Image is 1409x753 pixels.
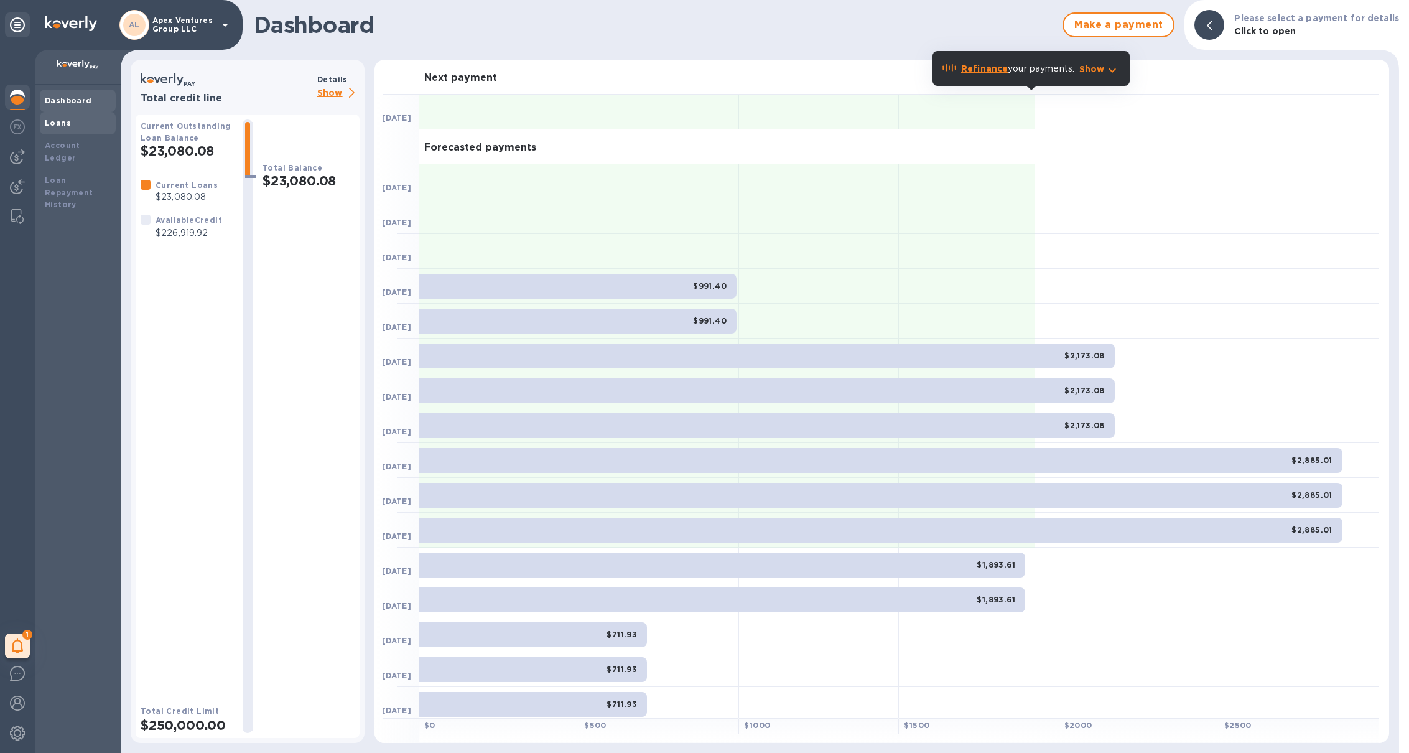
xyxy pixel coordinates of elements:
b: Total Balance [263,163,322,172]
span: Make a payment [1074,17,1163,32]
p: $23,080.08 [156,190,218,203]
b: $991.40 [693,316,727,325]
img: Logo [45,16,97,31]
b: $2,173.08 [1064,421,1105,430]
b: Refinance [961,63,1008,73]
b: Current Loans [156,180,218,190]
b: [DATE] [382,601,411,610]
b: [DATE] [382,392,411,401]
p: your payments. [961,62,1074,75]
b: Account Ledger [45,141,80,162]
b: [DATE] [382,113,411,123]
b: $ 0 [424,721,435,730]
b: $ 2500 [1224,721,1252,730]
h2: $23,080.08 [141,143,233,159]
b: AL [129,20,140,29]
button: Make a payment [1063,12,1174,37]
h3: Total credit line [141,93,312,105]
b: Total Credit Limit [141,706,219,716]
b: [DATE] [382,288,411,297]
b: $2,885.01 [1291,456,1332,465]
b: Available Credit [156,215,222,225]
b: $711.93 [607,665,637,674]
b: [DATE] [382,427,411,436]
img: Foreign exchange [10,119,25,134]
b: [DATE] [382,462,411,471]
b: $1,893.61 [977,595,1015,604]
b: Current Outstanding Loan Balance [141,121,231,143]
b: $ 1000 [744,721,770,730]
h2: $250,000.00 [141,718,233,733]
b: $711.93 [607,630,637,639]
b: [DATE] [382,671,411,680]
b: Loan Repayment History [45,175,93,210]
b: Details [317,75,348,84]
b: $2,885.01 [1291,490,1332,500]
h3: Forecasted payments [424,142,536,154]
b: Loans [45,118,71,128]
button: Show [1079,63,1120,75]
b: $711.93 [607,699,637,709]
b: [DATE] [382,253,411,262]
p: Apex Ventures Group LLC [152,16,215,34]
p: Show [1079,63,1105,75]
b: [DATE] [382,218,411,227]
b: [DATE] [382,531,411,541]
b: [DATE] [382,357,411,367]
b: Dashboard [45,96,92,105]
b: $991.40 [693,281,727,291]
b: $2,173.08 [1064,386,1105,395]
b: [DATE] [382,322,411,332]
h2: $23,080.08 [263,173,355,189]
b: [DATE] [382,566,411,576]
b: [DATE] [382,636,411,645]
h1: Dashboard [254,12,1056,38]
b: [DATE] [382,706,411,715]
b: $ 500 [584,721,607,730]
b: $ 2000 [1064,721,1092,730]
b: Click to open [1234,26,1296,36]
div: Unpin categories [5,12,30,37]
p: $226,919.92 [156,227,222,240]
b: $2,173.08 [1064,351,1105,360]
b: [DATE] [382,497,411,506]
p: Show [317,86,360,101]
b: $2,885.01 [1291,525,1332,535]
b: $ 1500 [904,721,929,730]
b: $1,893.61 [977,560,1015,569]
b: [DATE] [382,183,411,192]
b: Please select a payment for details [1234,13,1399,23]
h3: Next payment [424,72,497,84]
span: 1 [22,630,32,640]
